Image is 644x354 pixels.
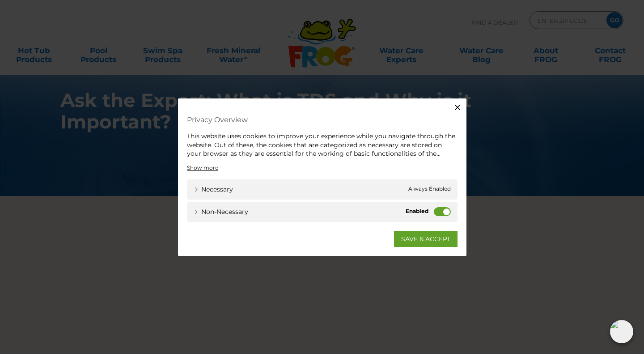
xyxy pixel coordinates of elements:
div: This website uses cookies to improve your experience while you navigate through the website. Out ... [187,132,458,158]
span: Always Enabled [408,184,451,194]
h4: Privacy Overview [187,112,458,128]
a: Non-necessary [194,207,248,216]
img: openIcon [610,320,633,343]
a: Show more [187,163,218,171]
a: SAVE & ACCEPT [394,230,458,247]
a: Necessary [194,184,233,194]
